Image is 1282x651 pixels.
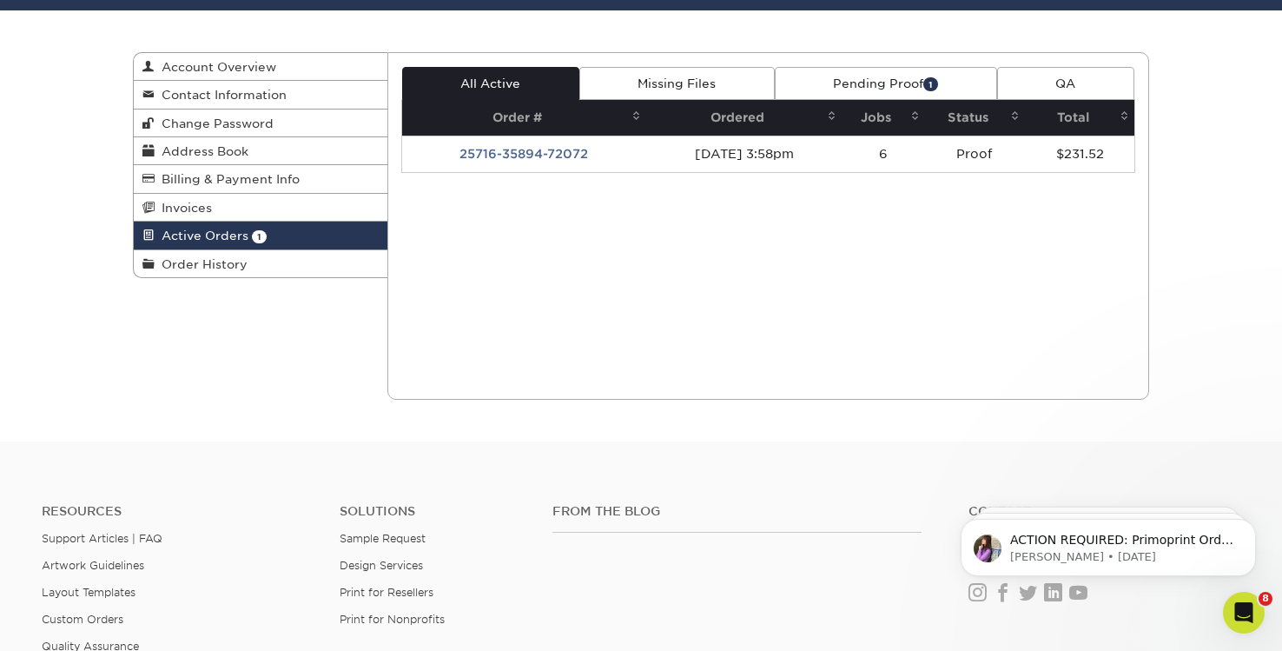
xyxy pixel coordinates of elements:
[42,613,123,626] a: Custom Orders
[42,504,314,519] h4: Resources
[134,250,387,277] a: Order History
[997,67,1134,100] a: QA
[925,136,1026,172] td: Proof
[842,136,925,172] td: 6
[155,172,300,186] span: Billing & Payment Info
[134,137,387,165] a: Address Book
[1223,592,1265,634] iframe: Intercom live chat
[340,532,426,545] a: Sample Request
[155,88,287,102] span: Contact Information
[579,67,775,100] a: Missing Files
[1259,592,1272,606] span: 8
[155,144,248,158] span: Address Book
[402,100,647,136] th: Order #
[842,100,925,136] th: Jobs
[155,257,248,271] span: Order History
[42,559,144,572] a: Artwork Guidelines
[935,482,1282,604] iframe: Intercom notifications message
[42,586,135,599] a: Layout Templates
[402,136,647,172] td: 25716-35894-72072
[42,532,162,545] a: Support Articles | FAQ
[134,53,387,81] a: Account Overview
[134,81,387,109] a: Contact Information
[775,67,997,100] a: Pending Proof1
[134,165,387,193] a: Billing & Payment Info
[923,77,938,90] span: 1
[155,201,212,215] span: Invoices
[155,116,274,130] span: Change Password
[134,110,387,137] a: Change Password
[155,60,276,74] span: Account Overview
[134,194,387,222] a: Invoices
[646,136,842,172] td: [DATE] 3:58pm
[340,504,526,519] h4: Solutions
[340,559,423,572] a: Design Services
[340,613,445,626] a: Print for Nonprofits
[646,100,842,136] th: Ordered
[1025,100,1134,136] th: Total
[1025,136,1134,172] td: $231.52
[134,222,387,249] a: Active Orders 1
[155,229,248,242] span: Active Orders
[552,504,922,519] h4: From the Blog
[925,100,1026,136] th: Status
[402,67,579,100] a: All Active
[252,230,267,243] span: 1
[340,586,433,599] a: Print for Resellers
